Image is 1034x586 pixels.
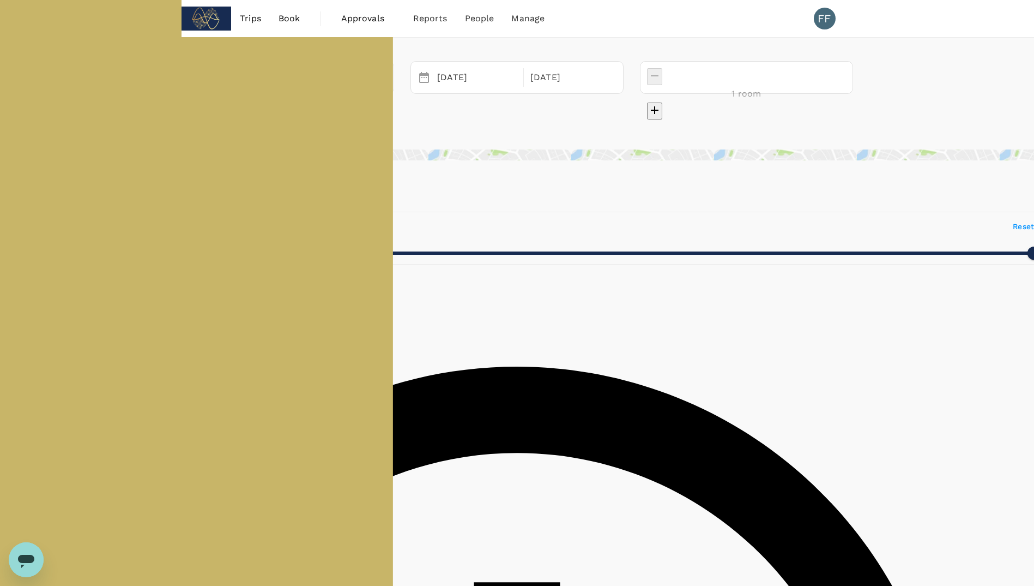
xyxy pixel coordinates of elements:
[465,12,494,25] span: People
[814,8,836,29] div: FF
[413,12,448,25] span: Reports
[511,12,545,25] span: Manage
[9,542,44,577] iframe: Button to launch messaging window
[341,12,396,25] span: Approvals
[240,12,261,25] span: Trips
[279,12,300,25] span: Book
[182,7,232,31] img: Subdimension Pte Ltd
